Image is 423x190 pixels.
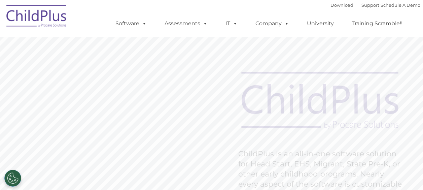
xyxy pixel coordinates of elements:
[381,2,420,8] a: Schedule A Demo
[158,17,214,30] a: Assessments
[361,2,379,8] a: Support
[345,17,409,30] a: Training Scramble!!
[330,2,420,8] font: |
[300,17,341,30] a: University
[249,17,296,30] a: Company
[4,170,21,187] button: Cookies Settings
[219,17,244,30] a: IT
[109,17,153,30] a: Software
[330,2,353,8] a: Download
[3,0,70,34] img: ChildPlus by Procare Solutions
